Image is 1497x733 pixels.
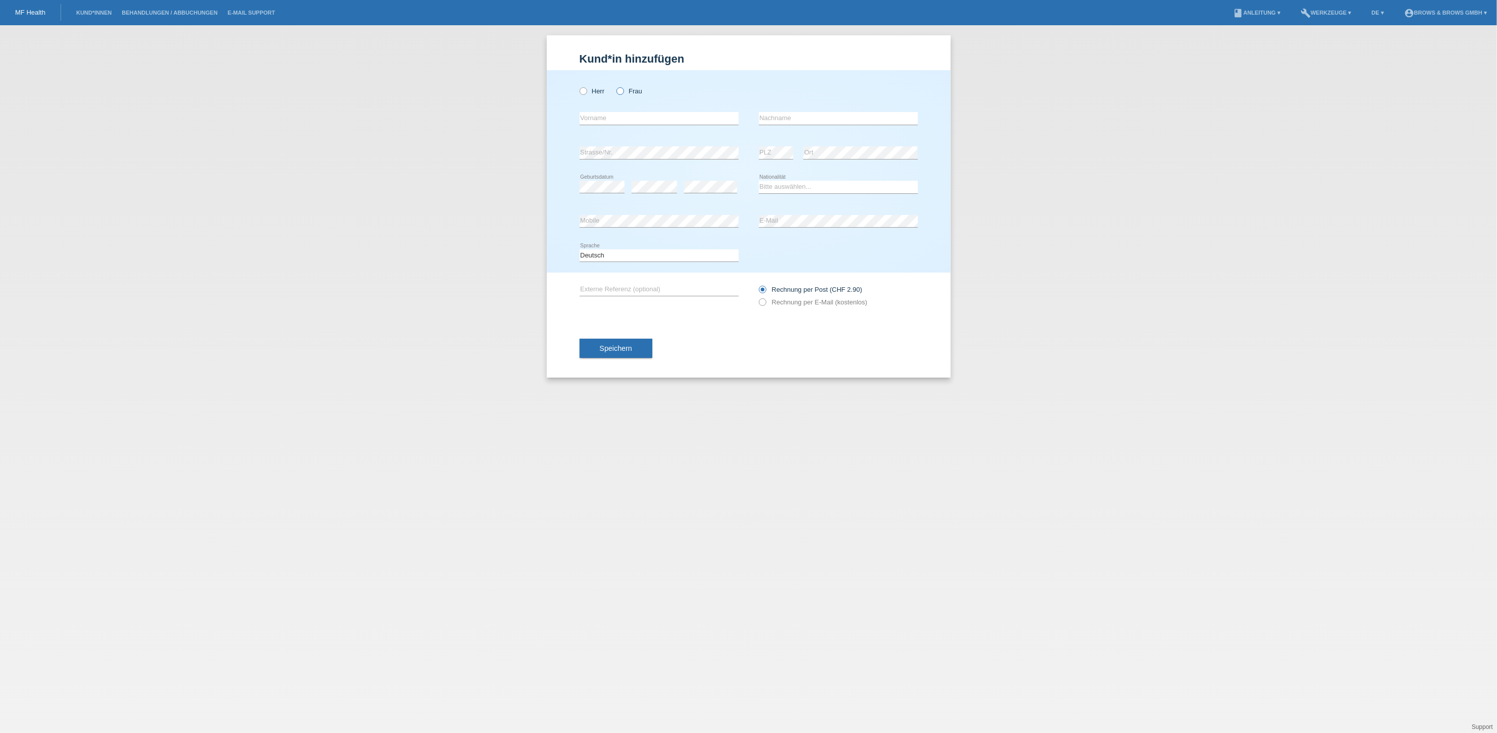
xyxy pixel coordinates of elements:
i: book [1233,8,1244,18]
a: E-Mail Support [223,10,280,16]
h1: Kund*in hinzufügen [580,53,918,65]
a: Support [1472,723,1493,730]
a: account_circleBrows & Brows GmbH ▾ [1399,10,1492,16]
label: Frau [616,87,642,95]
label: Herr [580,87,605,95]
input: Frau [616,87,623,94]
a: DE ▾ [1367,10,1389,16]
span: Speichern [600,344,632,352]
input: Rechnung per E-Mail (kostenlos) [759,298,765,311]
label: Rechnung per E-Mail (kostenlos) [759,298,867,306]
i: build [1301,8,1311,18]
a: buildWerkzeuge ▾ [1296,10,1357,16]
label: Rechnung per Post (CHF 2.90) [759,286,862,293]
a: bookAnleitung ▾ [1228,10,1285,16]
button: Speichern [580,339,652,358]
a: Behandlungen / Abbuchungen [117,10,223,16]
a: MF Health [15,9,45,16]
input: Rechnung per Post (CHF 2.90) [759,286,765,298]
input: Herr [580,87,586,94]
a: Kund*innen [71,10,117,16]
i: account_circle [1404,8,1414,18]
